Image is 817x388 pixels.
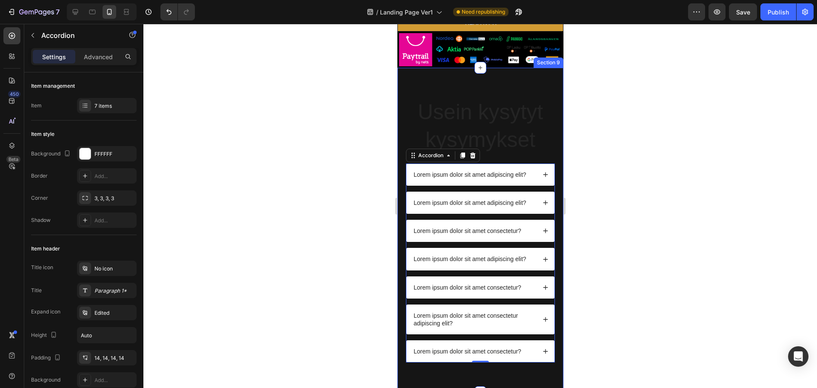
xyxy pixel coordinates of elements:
div: Beta [6,156,20,163]
div: Shadow [31,216,51,224]
div: 7 items [94,102,134,110]
div: Padding [31,352,63,364]
div: Undo/Redo [160,3,195,20]
div: Background [31,148,72,160]
div: Edited [94,309,134,317]
button: Save [729,3,757,20]
div: Item [31,102,42,109]
div: Background [31,376,60,384]
button: Publish [760,3,796,20]
span: Save [736,9,750,16]
div: 14, 14, 14, 14 [94,354,134,362]
p: 7 [56,7,60,17]
button: 7 [3,3,63,20]
span: Need republishing [462,8,505,16]
span: Landing Page Ver1 [380,8,433,17]
p: Accordion [41,30,114,40]
div: Height [31,330,59,341]
div: Border [31,172,48,180]
div: Open Intercom Messenger [788,346,808,367]
p: Advanced [84,52,113,61]
div: Title icon [31,264,53,271]
p: Settings [42,52,66,61]
span: / [376,8,378,17]
div: Item style [31,130,54,138]
div: Corner [31,194,48,202]
div: No icon [94,265,134,273]
div: 3, 3, 3, 3 [94,195,134,202]
div: FFFFFF [94,150,134,158]
iframe: Design area [397,24,563,388]
div: Item header [31,245,60,253]
div: Add... [94,377,134,384]
div: Title [31,287,42,294]
input: Auto [77,328,136,343]
div: 450 [8,91,20,98]
div: Add... [94,172,134,180]
div: Item management [31,82,75,90]
div: Add... [94,217,134,224]
div: Publish [768,8,789,17]
div: Paragraph 1* [94,287,134,295]
div: Expand icon [31,308,60,316]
